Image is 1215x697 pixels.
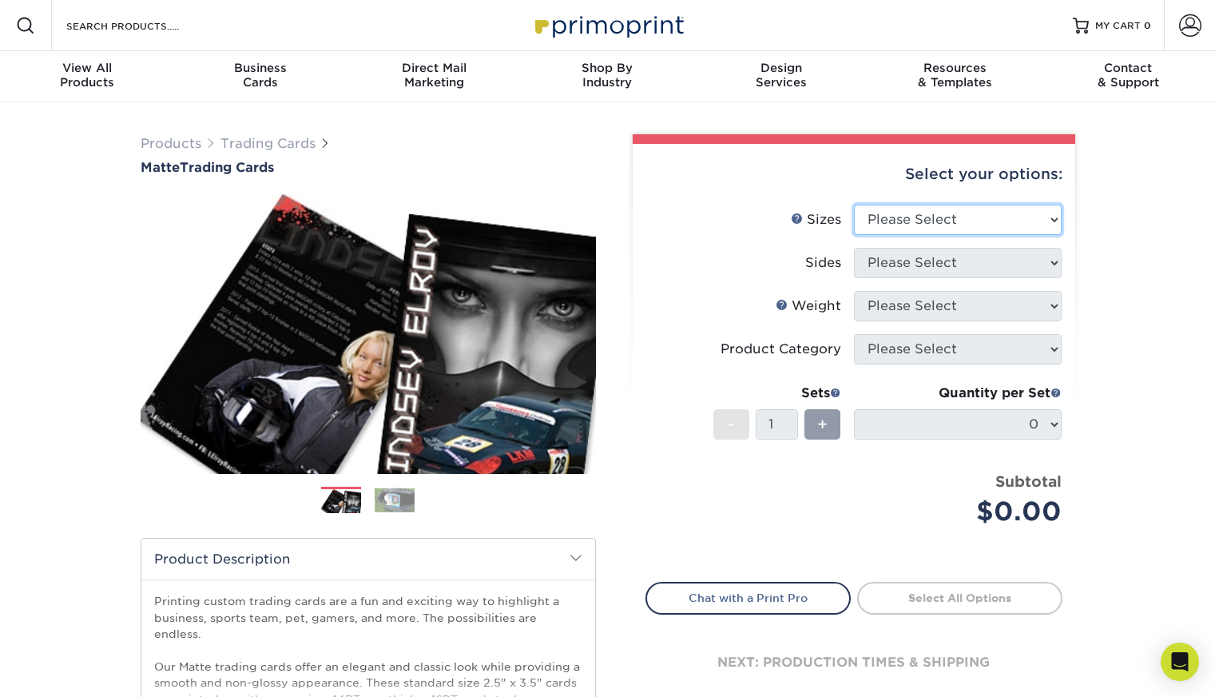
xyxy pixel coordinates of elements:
[4,648,136,691] iframe: Google Customer Reviews
[728,412,735,436] span: -
[141,160,596,175] h1: Trading Cards
[868,61,1041,75] span: Resources
[1161,643,1199,681] div: Open Intercom Messenger
[1144,20,1151,31] span: 0
[645,144,1062,205] div: Select your options:
[868,51,1041,102] a: Resources& Templates
[1095,19,1141,33] span: MY CART
[694,61,868,90] div: Services
[713,384,841,403] div: Sets
[721,340,841,359] div: Product Category
[854,384,1062,403] div: Quantity per Set
[694,51,868,102] a: DesignServices
[65,16,220,35] input: SEARCH PRODUCTS.....
[817,412,828,436] span: +
[141,136,201,151] a: Products
[521,51,694,102] a: Shop ByIndustry
[1042,61,1215,90] div: & Support
[347,51,521,102] a: Direct MailMarketing
[694,61,868,75] span: Design
[1042,51,1215,102] a: Contact& Support
[866,492,1062,531] div: $0.00
[645,582,851,614] a: Chat with a Print Pro
[141,160,596,175] a: MatteTrading Cards
[141,160,180,175] span: Matte
[347,61,521,75] span: Direct Mail
[321,488,361,516] img: Trading Cards 01
[528,8,688,42] img: Primoprint
[995,472,1062,490] strong: Subtotal
[220,136,316,151] a: Trading Cards
[1042,61,1215,75] span: Contact
[776,297,841,316] div: Weight
[173,61,347,90] div: Cards
[857,582,1062,614] a: Select All Options
[173,61,347,75] span: Business
[805,253,841,273] div: Sides
[347,61,521,90] div: Marketing
[521,61,694,90] div: Industry
[791,210,841,229] div: Sizes
[141,177,596,492] img: Matte 01
[173,51,347,102] a: BusinessCards
[375,488,415,512] img: Trading Cards 02
[868,61,1041,90] div: & Templates
[521,61,694,75] span: Shop By
[141,539,595,580] h2: Product Description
